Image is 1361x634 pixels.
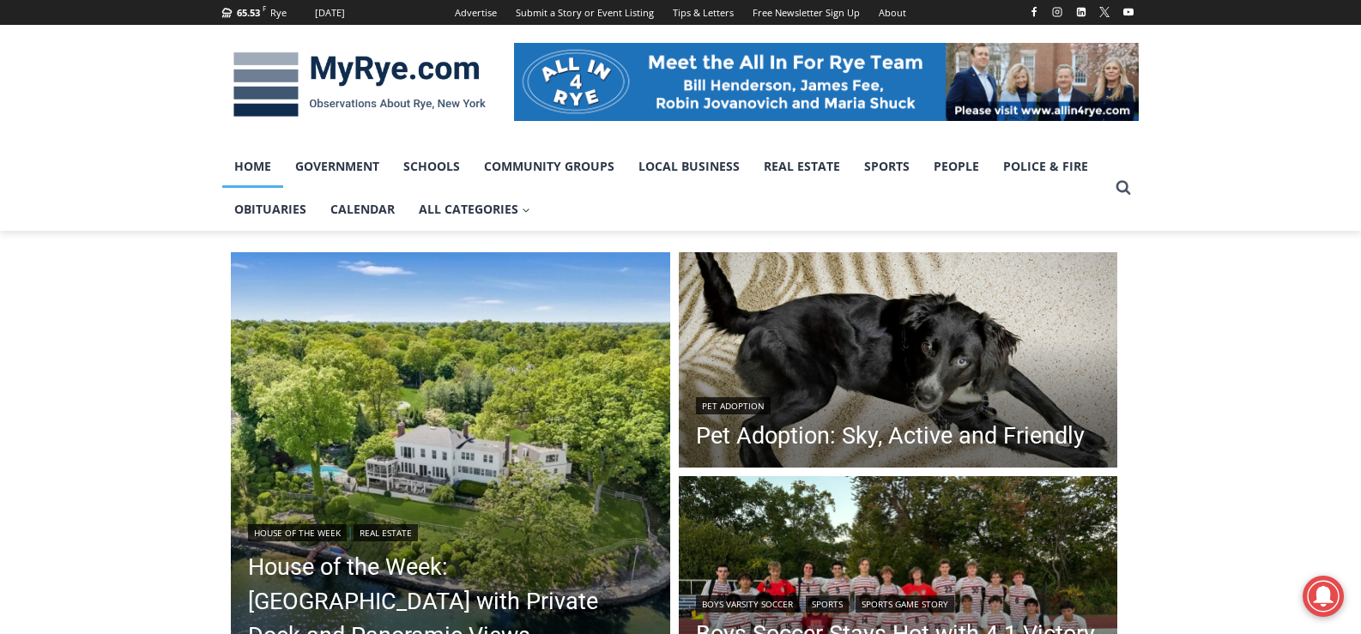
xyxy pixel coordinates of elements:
a: Instagram [1047,2,1068,22]
a: Linkedin [1071,2,1092,22]
a: Obituaries [222,188,318,231]
a: Schools [391,145,472,188]
div: | [248,521,653,541]
a: Read More Pet Adoption: Sky, Active and Friendly [679,252,1118,472]
a: Boys Varsity Soccer [696,595,799,613]
a: Home [222,145,283,188]
a: YouTube [1118,2,1139,22]
a: Community Groups [472,145,626,188]
a: Sports Game Story [856,595,954,613]
img: MyRye.com [222,40,497,130]
nav: Primary Navigation [222,145,1108,232]
span: F [263,3,266,13]
a: House of the Week [248,524,347,541]
a: People [922,145,991,188]
a: Pet Adoption: Sky, Active and Friendly [696,423,1085,449]
a: Pet Adoption [696,397,771,414]
a: X [1094,2,1115,22]
span: All Categories [419,200,530,219]
a: Facebook [1024,2,1044,22]
a: Local Business [626,145,752,188]
img: [PHOTO; Sky. Contributed.] [679,252,1118,472]
a: Sports [806,595,849,613]
a: All Categories [407,188,542,231]
img: All in for Rye [514,43,1139,120]
button: View Search Form [1108,172,1139,203]
a: Government [283,145,391,188]
a: Calendar [318,188,407,231]
a: Real Estate [354,524,418,541]
a: Police & Fire [991,145,1100,188]
a: Sports [852,145,922,188]
a: Real Estate [752,145,852,188]
div: [DATE] [315,5,345,21]
div: | | [696,592,1101,613]
div: Rye [270,5,287,21]
span: 65.53 [237,6,260,19]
